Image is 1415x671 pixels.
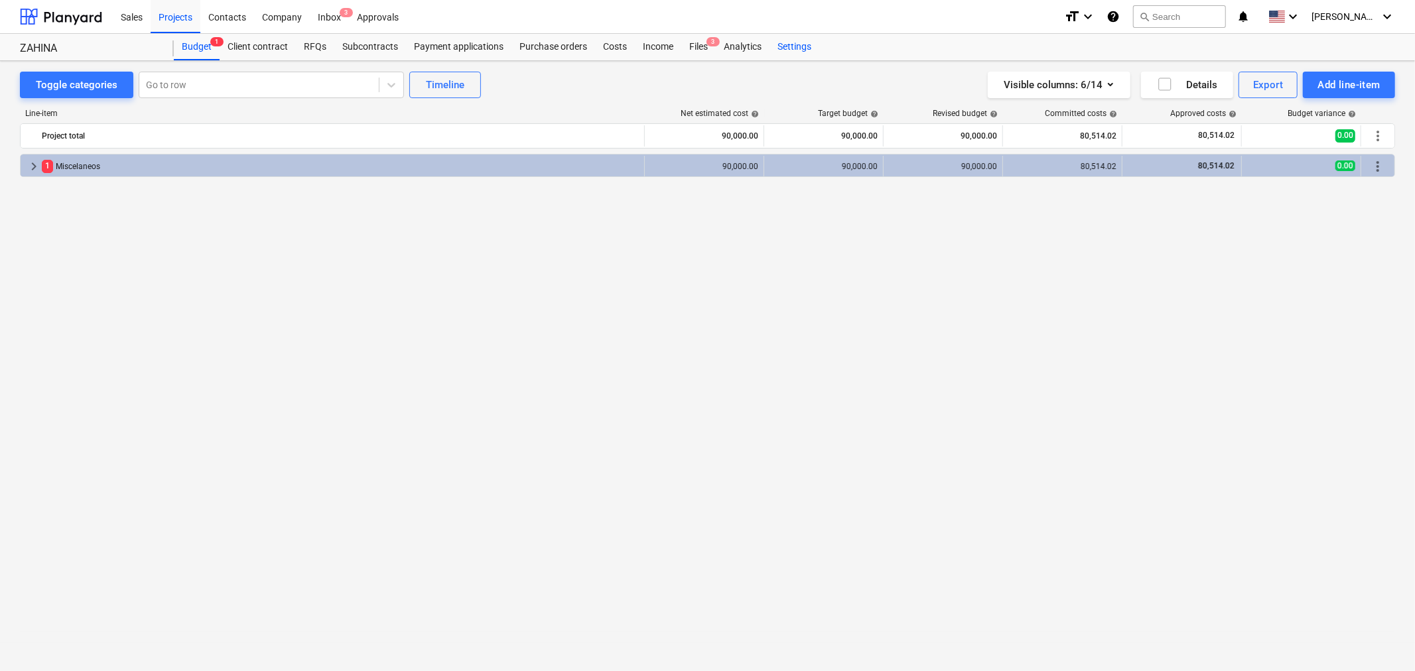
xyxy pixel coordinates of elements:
[1288,109,1356,118] div: Budget variance
[933,109,998,118] div: Revised budget
[1064,9,1080,25] i: format_size
[1170,109,1237,118] div: Approved costs
[1345,110,1356,118] span: help
[1312,11,1378,22] span: [PERSON_NAME]
[818,109,878,118] div: Target budget
[1335,129,1355,142] span: 0.00
[42,125,639,147] div: Project total
[770,34,819,60] a: Settings
[36,76,117,93] div: Toggle categories
[1197,161,1236,170] span: 80,514.02
[1157,76,1217,93] div: Details
[220,34,296,60] a: Client contract
[296,34,334,60] a: RFQs
[1141,72,1233,98] button: Details
[511,34,595,60] a: Purchase orders
[1335,160,1355,171] span: 0.00
[409,72,481,98] button: Timeline
[1370,158,1386,174] span: More actions
[1008,125,1116,147] div: 80,514.02
[210,37,224,46] span: 1
[716,34,770,60] a: Analytics
[770,125,878,147] div: 90,000.00
[650,162,758,171] div: 90,000.00
[1285,9,1301,25] i: keyboard_arrow_down
[650,125,758,147] div: 90,000.00
[1045,109,1117,118] div: Committed costs
[26,158,42,174] span: keyboard_arrow_right
[1107,9,1120,25] i: Knowledge base
[770,162,878,171] div: 90,000.00
[20,72,133,98] button: Toggle categories
[889,162,997,171] div: 90,000.00
[20,42,158,56] div: ZAHINA
[1197,130,1236,141] span: 80,514.02
[334,34,406,60] a: Subcontracts
[1107,110,1117,118] span: help
[174,34,220,60] a: Budget1
[1004,76,1114,93] div: Visible columns : 6/14
[681,109,759,118] div: Net estimated cost
[1239,72,1298,98] button: Export
[174,34,220,60] div: Budget
[681,34,716,60] a: Files3
[1317,76,1381,93] div: Add line-item
[406,34,511,60] a: Payment applications
[1008,162,1116,171] div: 80,514.02
[1349,607,1415,671] iframe: Chat Widget
[707,37,720,46] span: 3
[340,8,353,17] span: 3
[1139,11,1150,22] span: search
[1133,5,1226,28] button: Search
[20,109,645,118] div: Line-item
[889,125,997,147] div: 90,000.00
[1253,76,1284,93] div: Export
[868,110,878,118] span: help
[681,34,716,60] div: Files
[988,72,1130,98] button: Visible columns:6/14
[748,110,759,118] span: help
[1237,9,1250,25] i: notifications
[42,160,53,172] span: 1
[1226,110,1237,118] span: help
[1080,9,1096,25] i: keyboard_arrow_down
[426,76,464,93] div: Timeline
[1379,9,1395,25] i: keyboard_arrow_down
[635,34,681,60] a: Income
[1370,128,1386,144] span: More actions
[987,110,998,118] span: help
[1303,72,1395,98] button: Add line-item
[595,34,635,60] a: Costs
[42,156,639,177] div: Miscelaneos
